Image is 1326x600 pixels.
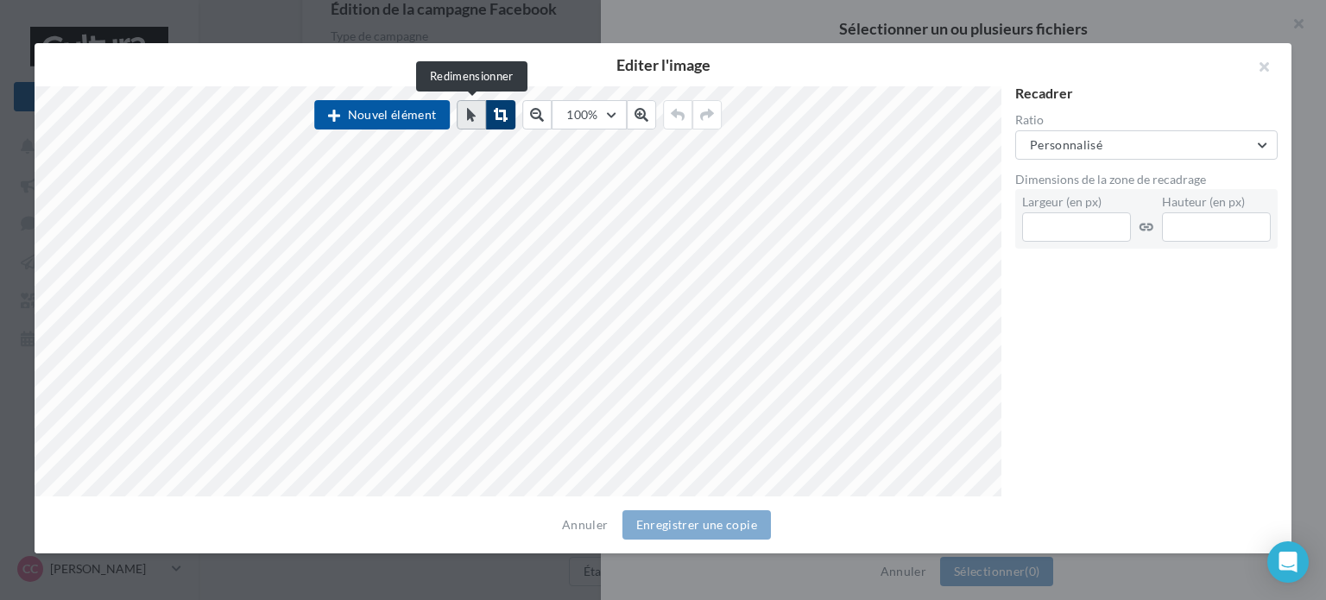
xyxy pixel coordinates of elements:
[1015,86,1278,100] div: Recadrer
[1015,114,1278,126] label: Ratio
[1015,174,1278,186] div: Dimensions de la zone de recadrage
[62,57,1264,73] h2: Editer l'image
[622,510,771,540] button: Enregistrer une copie
[552,100,626,129] button: 100%
[1162,196,1271,208] label: Hauteur (en px)
[416,61,527,92] div: Redimensionner
[1030,137,1102,152] span: Personnalisé
[1267,541,1309,583] div: Open Intercom Messenger
[1022,196,1131,208] label: Largeur (en px)
[555,515,615,535] button: Annuler
[1015,130,1278,160] button: Personnalisé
